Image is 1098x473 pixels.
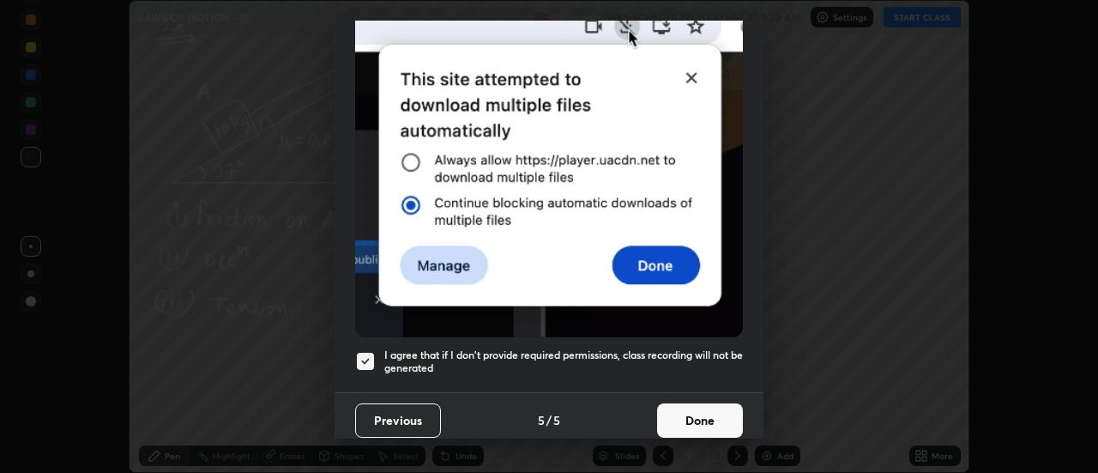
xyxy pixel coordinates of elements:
button: Previous [355,403,441,438]
h5: I agree that if I don't provide required permissions, class recording will not be generated [384,349,743,375]
button: Done [657,403,743,438]
h4: 5 [538,411,545,429]
h4: / [546,411,552,429]
h4: 5 [553,411,560,429]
